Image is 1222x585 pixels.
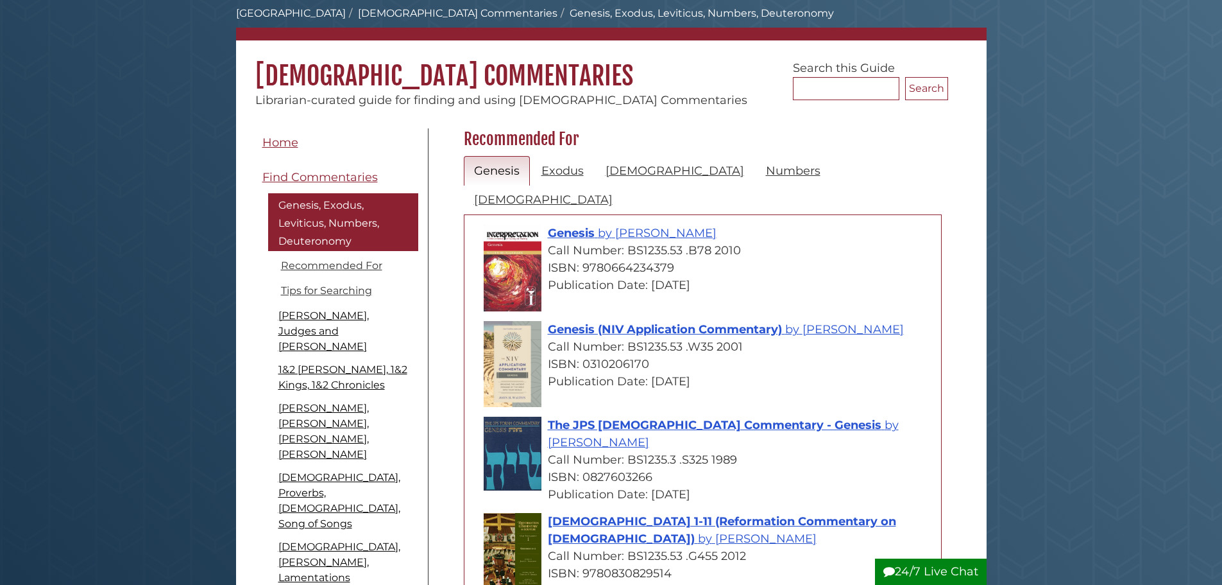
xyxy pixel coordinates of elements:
a: Genesis [464,156,530,186]
div: Call Number: BS1235.53 .G455 2012 [484,548,935,565]
div: Call Number: BS1235.53 .B78 2010 [484,242,935,259]
span: [PERSON_NAME] [715,532,817,546]
div: Publication Date: [DATE] [484,277,935,294]
span: by [598,226,612,240]
div: Publication Date: [DATE] [484,486,935,503]
a: Recommended For [281,259,382,272]
a: The JPS [DEMOGRAPHIC_DATA] Commentary - Genesis by [PERSON_NAME] [548,418,899,450]
span: Genesis [548,226,595,240]
a: Home [255,128,418,157]
span: by [885,418,899,432]
h2: Recommended For [457,129,948,150]
a: [DEMOGRAPHIC_DATA] [595,156,754,186]
a: [DEMOGRAPHIC_DATA] Commentaries [358,7,557,19]
div: ISBN: 0310206170 [484,356,935,373]
a: [DEMOGRAPHIC_DATA], Proverbs, [DEMOGRAPHIC_DATA], Song of Songs [268,467,418,535]
a: [PERSON_NAME], [PERSON_NAME], [PERSON_NAME], [PERSON_NAME] [268,397,418,466]
button: Search [905,77,948,100]
a: Genesis by [PERSON_NAME] [548,226,717,240]
span: by [785,322,799,336]
span: [PERSON_NAME] [548,435,649,450]
a: Tips for Searching [281,284,372,297]
span: [PERSON_NAME] [615,226,717,240]
span: Genesis (NIV Application Commentary) [548,322,782,336]
a: Genesis, Exodus, Leviticus, Numbers, Deuteronomy [268,193,418,251]
div: Publication Date: [DATE] [484,373,935,390]
li: Genesis, Exodus, Leviticus, Numbers, Deuteronomy [557,6,834,21]
span: [PERSON_NAME] [802,322,904,336]
a: 1&2 [PERSON_NAME], 1&2 Kings, 1&2 Chronicles [268,359,418,396]
div: ISBN: 9780664234379 [484,259,935,277]
div: Call Number: BS1235.53 .W35 2001 [484,338,935,356]
a: Numbers [756,156,831,186]
span: Find Commentaries [262,170,378,184]
a: Find Commentaries [255,163,418,192]
span: Home [262,135,298,150]
a: Exodus [531,156,594,186]
span: The JPS [DEMOGRAPHIC_DATA] Commentary - Genesis [548,418,881,432]
div: ISBN: 9780830829514 [484,565,935,582]
nav: breadcrumb [236,6,987,40]
a: Genesis (NIV Application Commentary) by [PERSON_NAME] [548,322,904,336]
a: [DEMOGRAPHIC_DATA] [464,185,623,215]
a: [GEOGRAPHIC_DATA] [236,7,346,19]
a: [DEMOGRAPHIC_DATA] 1-11 (Reformation Commentary on [DEMOGRAPHIC_DATA]) by [PERSON_NAME] [548,514,896,546]
button: 24/7 Live Chat [875,559,987,585]
span: [DEMOGRAPHIC_DATA] 1-11 (Reformation Commentary on [DEMOGRAPHIC_DATA]) [548,514,896,546]
div: Call Number: BS1235.3 .S325 1989 [484,451,935,469]
div: ISBN: 0827603266 [484,469,935,486]
h1: [DEMOGRAPHIC_DATA] Commentaries [236,40,987,92]
span: Librarian-curated guide for finding and using [DEMOGRAPHIC_DATA] Commentaries [255,93,747,107]
a: [PERSON_NAME], Judges and [PERSON_NAME] [268,305,418,358]
span: by [698,532,712,546]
